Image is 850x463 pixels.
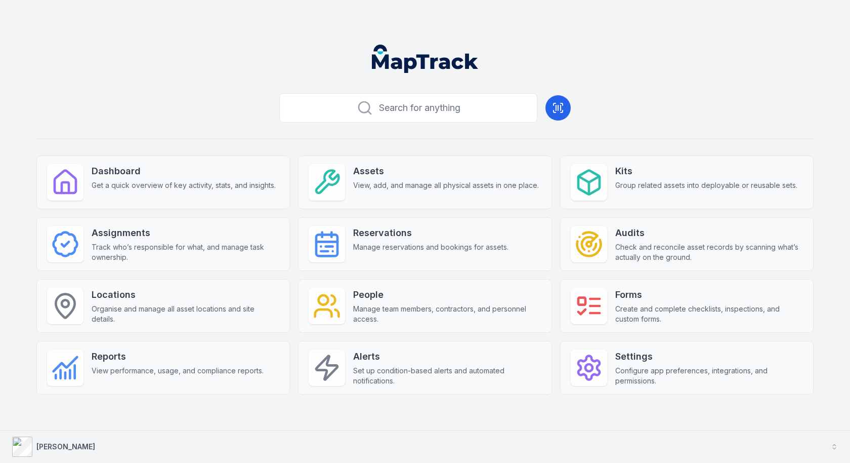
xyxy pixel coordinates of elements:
strong: Locations [92,288,279,302]
span: Manage reservations and bookings for assets. [353,242,508,252]
a: ReportsView performance, usage, and compliance reports. [36,341,290,395]
a: AssignmentsTrack who’s responsible for what, and manage task ownership. [36,217,290,271]
span: Track who’s responsible for what, and manage task ownership. [92,242,279,262]
strong: Kits [615,164,797,178]
strong: Reservations [353,226,508,240]
strong: Dashboard [92,164,276,178]
strong: Assignments [92,226,279,240]
strong: Assets [353,164,539,178]
a: DashboardGet a quick overview of key activity, stats, and insights. [36,156,290,209]
strong: [PERSON_NAME] [36,442,95,451]
span: Set up condition-based alerts and automated notifications. [353,366,541,386]
a: AssetsView, add, and manage all physical assets in one place. [298,156,551,209]
a: KitsGroup related assets into deployable or reusable sets. [560,156,814,209]
strong: Forms [615,288,803,302]
strong: Audits [615,226,803,240]
span: Check and reconcile asset records by scanning what’s actually on the ground. [615,242,803,262]
a: ReservationsManage reservations and bookings for assets. [298,217,551,271]
nav: Global [356,45,494,73]
span: View performance, usage, and compliance reports. [92,366,264,376]
a: FormsCreate and complete checklists, inspections, and custom forms. [560,279,814,333]
a: AlertsSet up condition-based alerts and automated notifications. [298,341,551,395]
a: SettingsConfigure app preferences, integrations, and permissions. [560,341,814,395]
span: View, add, and manage all physical assets in one place. [353,180,539,190]
span: Create and complete checklists, inspections, and custom forms. [615,304,803,324]
a: LocationsOrganise and manage all asset locations and site details. [36,279,290,333]
a: PeopleManage team members, contractors, and personnel access. [298,279,551,333]
strong: People [353,288,541,302]
strong: Alerts [353,350,541,364]
span: Configure app preferences, integrations, and permissions. [615,366,803,386]
span: Group related assets into deployable or reusable sets. [615,180,797,190]
span: Manage team members, contractors, and personnel access. [353,304,541,324]
strong: Settings [615,350,803,364]
button: Search for anything [279,93,537,123]
span: Get a quick overview of key activity, stats, and insights. [92,180,276,190]
span: Search for anything [379,101,460,115]
a: AuditsCheck and reconcile asset records by scanning what’s actually on the ground. [560,217,814,271]
strong: Reports [92,350,264,364]
span: Organise and manage all asset locations and site details. [92,304,279,324]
